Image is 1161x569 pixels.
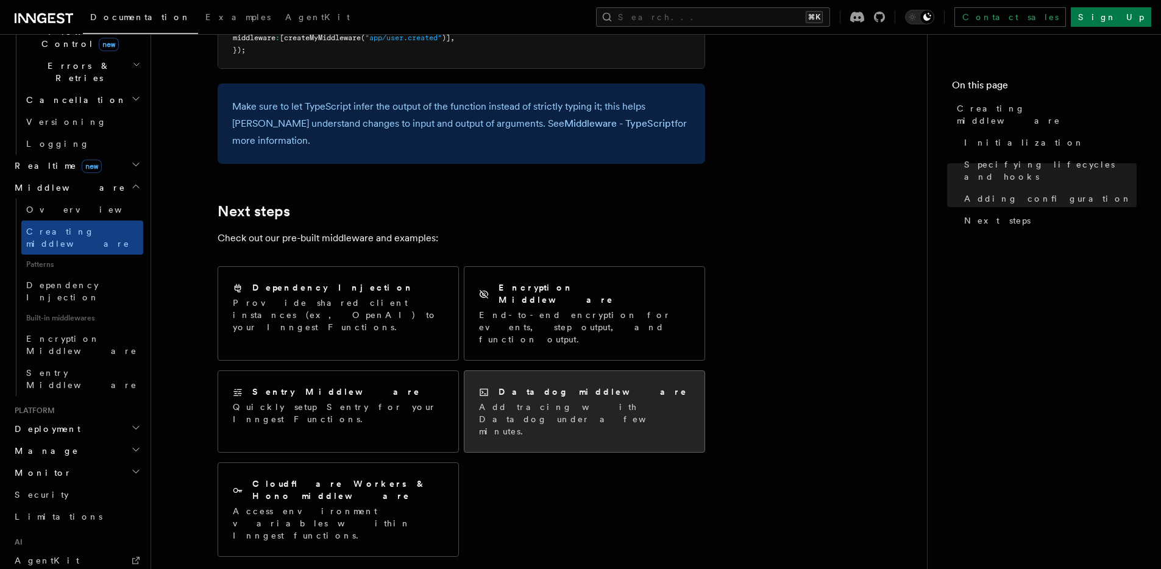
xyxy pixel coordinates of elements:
p: Access environment variables within Inngest functions. [233,505,444,542]
h4: On this page [952,78,1137,97]
span: Dependency Injection [26,280,99,302]
a: Initialization [959,132,1137,154]
a: Documentation [83,4,198,34]
p: Quickly setup Sentry for your Inngest Functions. [233,401,444,425]
span: Monitor [10,467,72,479]
span: AI [10,537,23,547]
span: Specifying lifecycles and hooks [964,158,1137,183]
a: Versioning [21,111,143,133]
span: Patterns [21,255,143,274]
h2: Encryption Middleware [499,281,690,306]
span: }); [233,46,246,54]
a: Middleware - TypeScript [564,118,675,129]
span: Manage [10,445,79,457]
a: Creating middleware [21,221,143,255]
span: middleware [233,34,275,42]
span: Platform [10,406,55,415]
a: Encryption MiddlewareEnd-to-end encryption for events, step output, and function output. [464,266,705,361]
span: Overview [26,205,152,214]
h2: Cloudflare Workers & Hono middleware [252,478,444,502]
a: Encryption Middleware [21,328,143,362]
span: Limitations [15,512,102,521]
span: , [450,34,455,42]
a: Datadog middlewareAdd tracing with Datadog under a few minutes. [464,370,705,453]
a: Next steps [218,203,290,220]
h2: Dependency Injection [252,281,414,294]
a: Logging [21,133,143,155]
p: Add tracing with Datadog under a few minutes. [479,401,690,437]
span: [ [280,34,284,42]
h2: Datadog middleware [499,386,687,398]
span: ( [361,34,365,42]
span: Sentry Middleware [26,368,137,390]
span: createMyMiddleware [284,34,361,42]
button: Search...⌘K [596,7,830,27]
span: "app/user.created" [365,34,442,42]
a: Next steps [959,210,1137,231]
a: Sentry MiddlewareQuickly setup Sentry for your Inngest Functions. [218,370,459,453]
span: )] [442,34,450,42]
button: Monitor [10,462,143,484]
span: Next steps [964,214,1031,227]
a: Contact sales [954,7,1066,27]
a: Creating middleware [952,97,1137,132]
span: Middleware [10,182,126,194]
button: Flow Controlnew [21,21,143,55]
a: Dependency Injection [21,274,143,308]
button: Manage [10,440,143,462]
a: Sign Up [1071,7,1151,27]
span: Initialization [964,136,1084,149]
a: Examples [198,4,278,33]
a: AgentKit [278,4,357,33]
span: Built-in middlewares [21,308,143,328]
span: Cancellation [21,94,127,106]
span: Flow Control [21,26,134,50]
span: AgentKit [285,12,350,22]
h2: Sentry Middleware [252,386,421,398]
a: Cloudflare Workers & Hono middlewareAccess environment variables within Inngest functions. [218,462,459,557]
p: Provide shared client instances (ex, OpenAI) to your Inngest Functions. [233,297,444,333]
span: Realtime [10,160,102,172]
button: Errors & Retries [21,55,143,89]
p: Make sure to let TypeScript infer the output of the function instead of strictly typing it; this ... [232,98,691,149]
a: Sentry Middleware [21,362,143,396]
span: Documentation [90,12,191,22]
span: Adding configuration [964,193,1132,205]
span: : [275,34,280,42]
span: Errors & Retries [21,60,132,84]
kbd: ⌘K [806,11,823,23]
button: Toggle dark mode [905,10,934,24]
span: Deployment [10,423,80,435]
span: new [82,160,102,173]
span: Examples [205,12,271,22]
div: Middleware [10,199,143,396]
span: Security [15,490,69,500]
span: Creating middleware [957,102,1137,127]
a: Overview [21,199,143,221]
span: Encryption Middleware [26,334,137,356]
button: Middleware [10,177,143,199]
p: Check out our pre-built middleware and examples: [218,230,705,247]
span: Creating middleware [26,227,130,249]
button: Deployment [10,418,143,440]
span: new [99,38,119,51]
a: Limitations [10,506,143,528]
button: Cancellation [21,89,143,111]
a: Specifying lifecycles and hooks [959,154,1137,188]
span: Logging [26,139,90,149]
button: Realtimenew [10,155,143,177]
span: Versioning [26,117,107,127]
a: Security [10,484,143,506]
a: Adding configuration [959,188,1137,210]
p: End-to-end encryption for events, step output, and function output. [479,309,690,345]
span: AgentKit [15,556,79,565]
a: Dependency InjectionProvide shared client instances (ex, OpenAI) to your Inngest Functions. [218,266,459,361]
